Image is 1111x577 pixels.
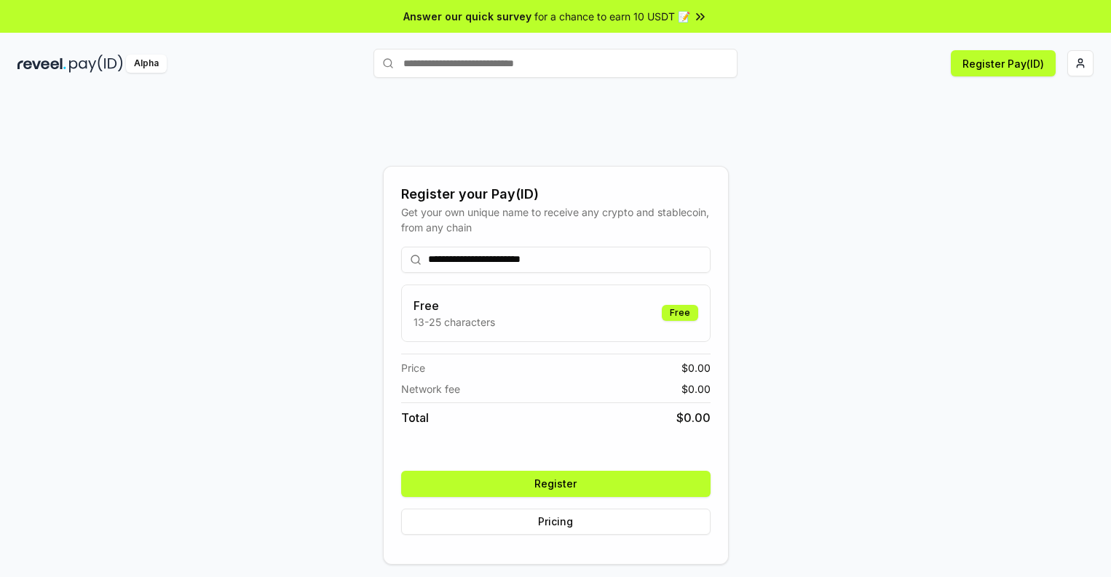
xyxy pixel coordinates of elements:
[401,204,711,235] div: Get your own unique name to receive any crypto and stablecoin, from any chain
[951,50,1056,76] button: Register Pay(ID)
[681,360,711,375] span: $ 0.00
[662,305,698,321] div: Free
[401,381,460,397] span: Network fee
[681,381,711,397] span: $ 0.00
[401,471,711,497] button: Register
[414,297,495,314] h3: Free
[401,184,711,204] div: Register your Pay(ID)
[401,360,425,375] span: Price
[17,55,66,73] img: reveel_dark
[534,9,690,24] span: for a chance to earn 10 USDT 📝
[403,9,531,24] span: Answer our quick survey
[126,55,167,73] div: Alpha
[676,409,711,426] span: $ 0.00
[69,55,123,73] img: pay_id
[414,314,495,330] p: 13-25 characters
[401,509,711,535] button: Pricing
[401,409,429,426] span: Total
